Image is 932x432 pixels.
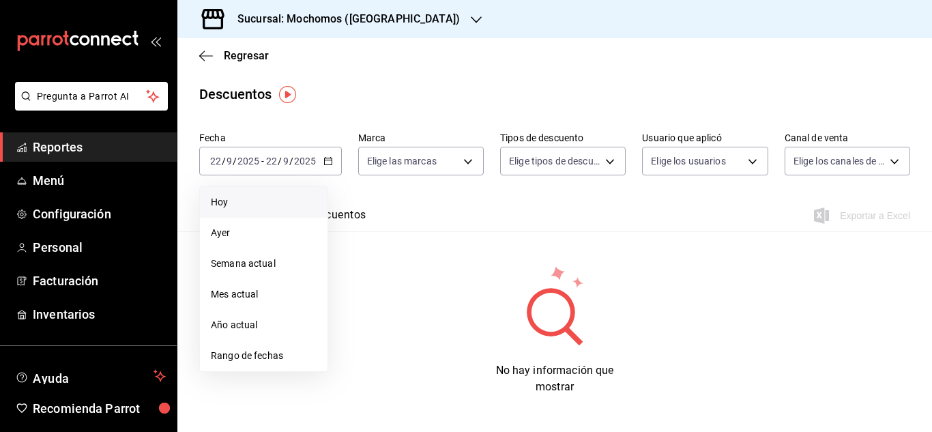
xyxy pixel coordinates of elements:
input: ---- [293,156,317,167]
span: Hoy [211,195,317,210]
input: -- [265,156,278,167]
input: -- [226,156,233,167]
input: -- [282,156,289,167]
span: Mes actual [211,287,317,302]
a: Pregunta a Parrot AI [10,99,168,113]
span: / [222,156,226,167]
span: Configuración [33,205,166,223]
span: Personal [33,238,166,257]
span: / [278,156,282,167]
span: Año actual [211,318,317,332]
span: Elige tipos de descuento [509,154,600,168]
h3: Sucursal: Mochomos ([GEOGRAPHIC_DATA]) [227,11,460,27]
span: Elige los usuarios [651,154,725,168]
span: Elige los canales de venta [793,154,885,168]
img: Tooltip marker [279,86,296,103]
button: Pregunta a Parrot AI [15,82,168,111]
span: Pregunta a Parrot AI [37,89,147,104]
div: Descuentos [199,84,272,104]
span: Rango de fechas [211,349,317,363]
span: / [289,156,293,167]
span: Elige las marcas [367,154,437,168]
label: Fecha [199,133,342,143]
label: Marca [358,133,484,143]
span: Ayer [211,226,317,240]
button: Regresar [199,49,269,62]
span: Inventarios [33,305,166,323]
input: ---- [237,156,260,167]
span: - [261,156,264,167]
input: -- [209,156,222,167]
span: Menú [33,171,166,190]
span: Reportes [33,138,166,156]
span: Recomienda Parrot [33,399,166,418]
span: Facturación [33,272,166,290]
span: Regresar [224,49,269,62]
label: Usuario que aplicó [642,133,768,143]
span: No hay información que mostrar [496,364,614,393]
span: Ayuda [33,368,148,384]
button: open_drawer_menu [150,35,161,46]
span: Semana actual [211,257,317,271]
label: Tipos de descuento [500,133,626,143]
span: / [233,156,237,167]
label: Canal de venta [785,133,910,143]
